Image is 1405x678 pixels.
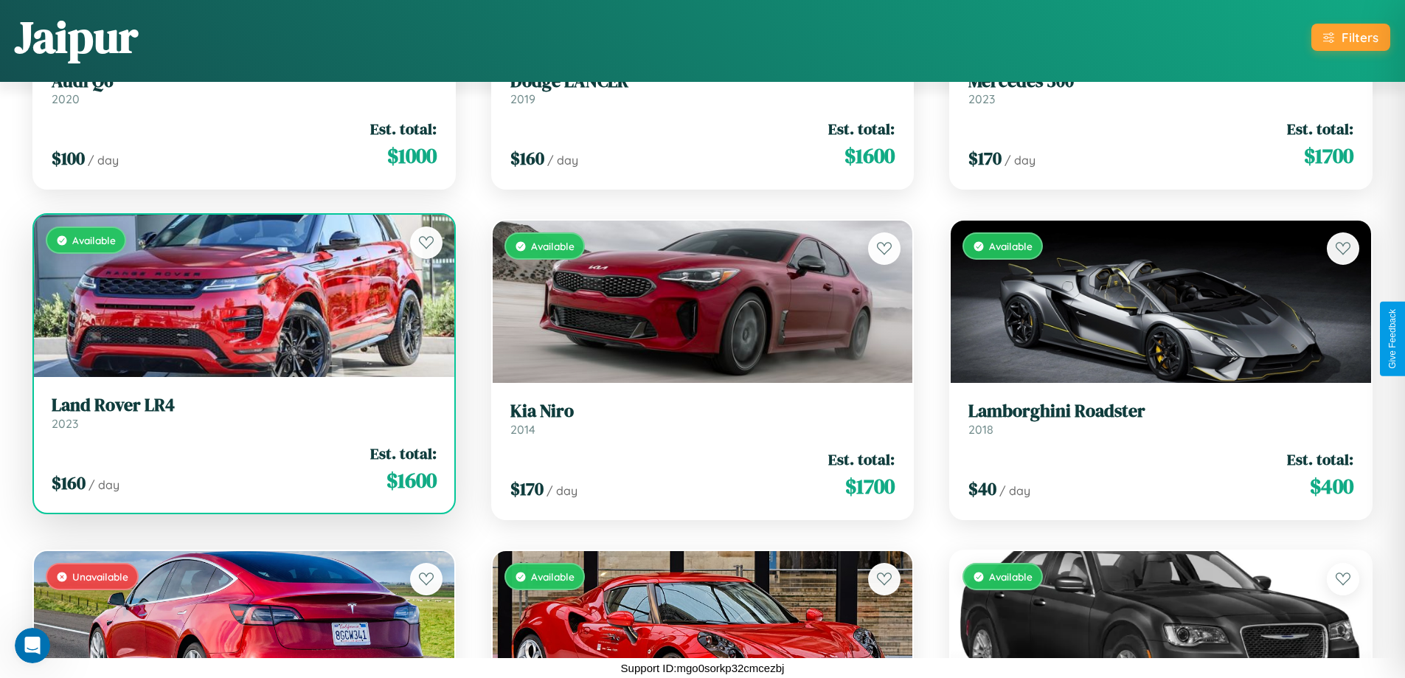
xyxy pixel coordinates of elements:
span: $ 160 [52,471,86,495]
span: / day [1005,153,1035,167]
div: Filters [1342,30,1378,45]
span: 2019 [510,91,535,106]
span: Est. total: [370,118,437,139]
p: Support ID: mgo0sorkp32cmcezbj [621,658,785,678]
span: / day [89,477,119,492]
a: Audi Q62020 [52,71,437,107]
span: Available [531,240,575,252]
a: Mercedes 3002023 [968,71,1353,107]
div: Give Feedback [1387,309,1398,369]
span: $ 1700 [1304,141,1353,170]
a: Dodge LANCER2019 [510,71,895,107]
span: 2020 [52,91,80,106]
span: Est. total: [370,443,437,464]
span: $ 1000 [387,141,437,170]
span: Est. total: [828,449,895,470]
span: / day [547,153,578,167]
span: Available [989,240,1033,252]
span: 2018 [968,422,993,437]
span: $ 160 [510,146,544,170]
span: $ 170 [510,477,544,501]
span: $ 1600 [844,141,895,170]
span: Available [989,570,1033,583]
span: $ 1700 [845,471,895,501]
h3: Lamborghini Roadster [968,401,1353,422]
span: $ 400 [1310,471,1353,501]
button: Filters [1311,24,1390,51]
span: $ 1600 [386,466,437,495]
span: Est. total: [1287,118,1353,139]
span: / day [999,483,1030,498]
span: Est. total: [828,118,895,139]
span: $ 40 [968,477,996,501]
h1: Jaipur [15,7,138,67]
span: $ 170 [968,146,1002,170]
a: Kia Niro2014 [510,401,895,437]
a: Lamborghini Roadster2018 [968,401,1353,437]
span: 2014 [510,422,535,437]
span: Unavailable [72,570,128,583]
span: 2023 [52,416,78,431]
h3: Land Rover LR4 [52,395,437,416]
span: / day [547,483,577,498]
span: 2023 [968,91,995,106]
span: $ 100 [52,146,85,170]
span: Available [531,570,575,583]
h3: Kia Niro [510,401,895,422]
iframe: Intercom live chat [15,628,50,663]
a: Land Rover LR42023 [52,395,437,431]
span: / day [88,153,119,167]
span: Est. total: [1287,449,1353,470]
span: Available [72,234,116,246]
